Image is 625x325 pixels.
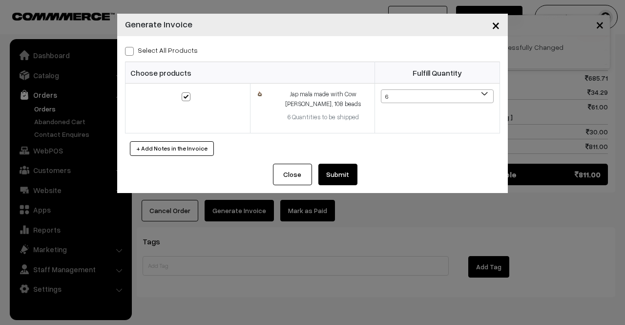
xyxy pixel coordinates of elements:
[130,141,214,156] button: + Add Notes in the Invoice
[125,62,375,84] th: Choose products
[492,16,500,34] span: ×
[277,112,369,122] div: 6 Quantities to be shipped
[273,164,312,185] button: Close
[381,89,494,103] span: 6
[375,62,500,84] th: Fulfill Quantity
[125,45,198,55] label: Select all Products
[381,90,493,104] span: 6
[484,10,508,40] button: Close
[277,89,369,108] div: Jap mala made with Cow [PERSON_NAME], 108 beads
[125,18,192,31] h4: Generate Invoice
[256,90,263,99] img: 17033392537529cow-dung-jap-mala-2.png
[318,164,357,185] button: Submit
